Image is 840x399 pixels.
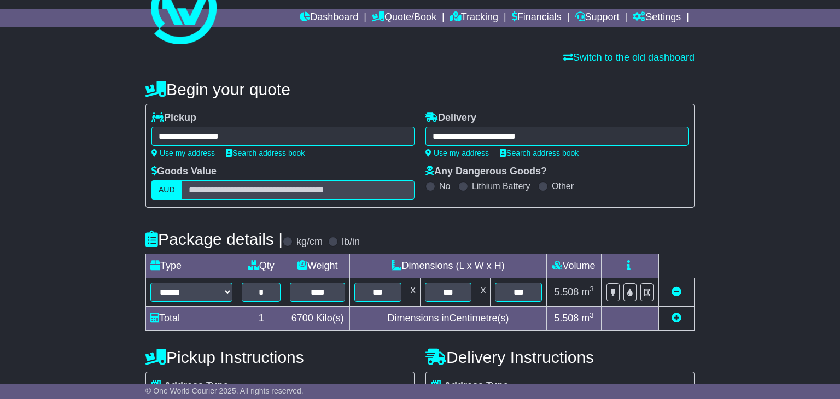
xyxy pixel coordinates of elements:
a: Add new item [672,313,681,324]
label: lb/in [342,236,360,248]
a: Remove this item [672,286,681,297]
label: Address Type [151,380,229,392]
span: 5.508 [554,286,579,297]
label: Address Type [431,380,509,392]
td: Qty [237,254,285,278]
td: Volume [546,254,601,278]
td: Dimensions (L x W x H) [350,254,547,278]
a: Quote/Book [372,9,436,27]
a: Search address book [500,149,579,157]
sup: 3 [590,311,594,319]
td: Dimensions in Centimetre(s) [350,307,547,331]
label: AUD [151,180,182,199]
span: 5.508 [554,313,579,324]
td: Weight [285,254,350,278]
span: m [581,313,594,324]
span: 6700 [291,313,313,324]
label: Delivery [425,112,476,124]
td: x [476,278,491,307]
td: Type [146,254,237,278]
label: No [439,181,450,191]
span: © One World Courier 2025. All rights reserved. [145,386,304,395]
label: Any Dangerous Goods? [425,166,547,178]
a: Dashboard [300,9,358,27]
a: Settings [633,9,681,27]
a: Tracking [450,9,498,27]
a: Support [575,9,620,27]
a: Search address book [226,149,305,157]
td: x [406,278,420,307]
sup: 3 [590,285,594,293]
h4: Package details | [145,230,283,248]
h4: Begin your quote [145,80,695,98]
a: Switch to the old dashboard [563,52,695,63]
h4: Delivery Instructions [425,348,695,366]
span: m [581,286,594,297]
a: Use my address [425,149,489,157]
label: Other [552,181,574,191]
label: Goods Value [151,166,217,178]
a: Financials [512,9,562,27]
a: Use my address [151,149,215,157]
h4: Pickup Instructions [145,348,415,366]
td: Total [146,307,237,331]
label: Pickup [151,112,196,124]
label: kg/cm [296,236,323,248]
label: Lithium Battery [472,181,530,191]
td: Kilo(s) [285,307,350,331]
td: 1 [237,307,285,331]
